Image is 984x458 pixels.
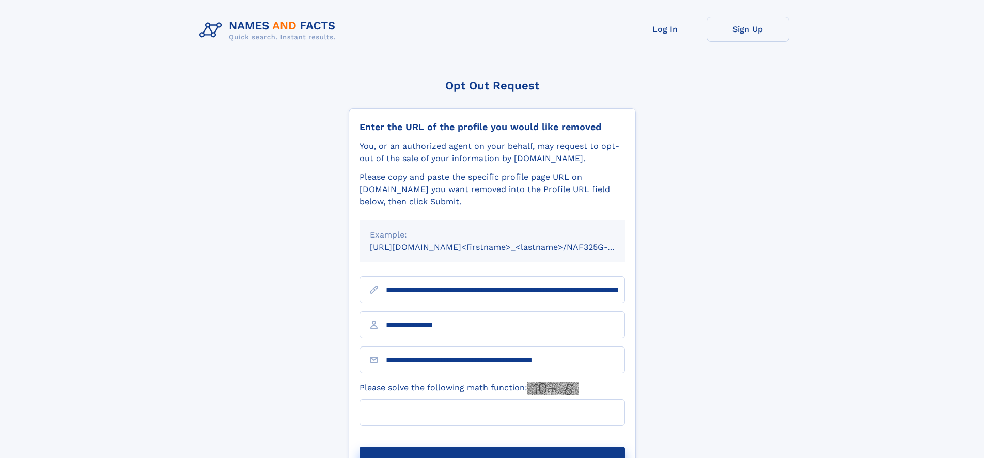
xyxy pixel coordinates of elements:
[370,242,645,252] small: [URL][DOMAIN_NAME]<firstname>_<lastname>/NAF325G-xxxxxxxx
[707,17,789,42] a: Sign Up
[370,229,615,241] div: Example:
[360,121,625,133] div: Enter the URL of the profile you would like removed
[360,382,579,395] label: Please solve the following math function:
[195,17,344,44] img: Logo Names and Facts
[624,17,707,42] a: Log In
[360,171,625,208] div: Please copy and paste the specific profile page URL on [DOMAIN_NAME] you want removed into the Pr...
[360,140,625,165] div: You, or an authorized agent on your behalf, may request to opt-out of the sale of your informatio...
[349,79,636,92] div: Opt Out Request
